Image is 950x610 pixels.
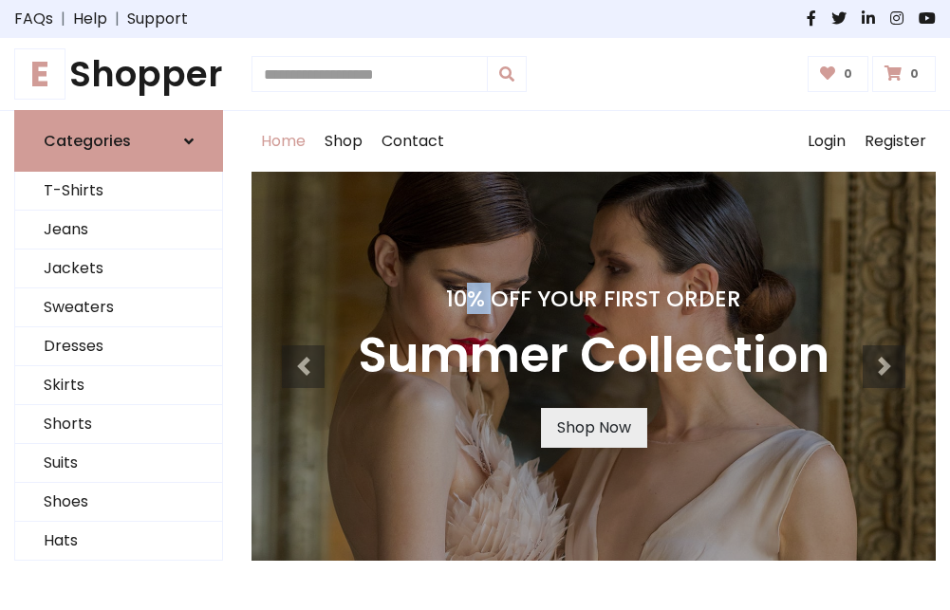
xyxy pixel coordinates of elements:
a: Contact [372,111,454,172]
a: Skirts [15,366,222,405]
span: | [53,8,73,30]
a: Hats [15,522,222,561]
a: 0 [808,56,869,92]
a: Jeans [15,211,222,250]
span: | [107,8,127,30]
a: Categories [14,110,223,172]
a: Shop Now [541,408,647,448]
a: EShopper [14,53,223,95]
a: Dresses [15,327,222,366]
a: Shorts [15,405,222,444]
a: Sweaters [15,288,222,327]
h6: Categories [44,132,131,150]
span: 0 [839,65,857,83]
a: Support [127,8,188,30]
h1: Shopper [14,53,223,95]
a: Home [251,111,315,172]
a: Suits [15,444,222,483]
a: Register [855,111,936,172]
span: 0 [905,65,923,83]
a: 0 [872,56,936,92]
span: E [14,48,65,100]
a: Help [73,8,107,30]
h4: 10% Off Your First Order [358,286,829,312]
a: Shop [315,111,372,172]
a: Jackets [15,250,222,288]
a: FAQs [14,8,53,30]
a: Login [798,111,855,172]
a: T-Shirts [15,172,222,211]
a: Shoes [15,483,222,522]
h3: Summer Collection [358,327,829,385]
